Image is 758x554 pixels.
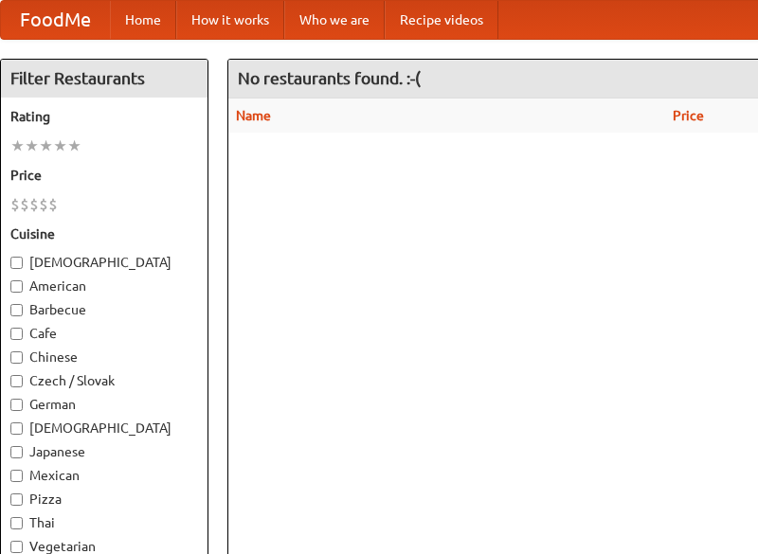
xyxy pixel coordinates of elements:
label: Czech / Slovak [10,371,198,390]
label: Barbecue [10,300,198,319]
li: $ [20,194,29,215]
h5: Rating [10,107,198,126]
input: German [10,399,23,411]
label: Pizza [10,490,198,509]
input: Pizza [10,493,23,506]
li: ★ [39,135,53,156]
input: Czech / Slovak [10,375,23,387]
a: How it works [176,1,284,39]
a: Name [236,108,271,123]
h4: Filter Restaurants [1,60,208,98]
ng-pluralize: No restaurants found. :-( [238,69,421,87]
h5: Price [10,166,198,185]
a: Recipe videos [385,1,498,39]
input: Chinese [10,351,23,364]
input: Barbecue [10,304,23,316]
label: [DEMOGRAPHIC_DATA] [10,253,198,272]
label: American [10,277,198,295]
li: $ [39,194,48,215]
input: Vegetarian [10,541,23,553]
label: German [10,395,198,414]
input: American [10,280,23,293]
label: Japanese [10,442,198,461]
input: Mexican [10,470,23,482]
label: [DEMOGRAPHIC_DATA] [10,419,198,438]
input: [DEMOGRAPHIC_DATA] [10,257,23,269]
input: Cafe [10,328,23,340]
a: Price [673,108,704,123]
label: Mexican [10,466,198,485]
li: ★ [10,135,25,156]
input: Japanese [10,446,23,458]
a: Home [110,1,176,39]
li: $ [48,194,58,215]
input: [DEMOGRAPHIC_DATA] [10,422,23,435]
input: Thai [10,517,23,529]
a: Who we are [284,1,385,39]
label: Cafe [10,324,198,343]
label: Chinese [10,348,198,366]
a: FoodMe [1,1,110,39]
label: Thai [10,513,198,532]
li: ★ [53,135,67,156]
li: $ [29,194,39,215]
li: $ [10,194,20,215]
li: ★ [67,135,81,156]
li: ★ [25,135,39,156]
h5: Cuisine [10,224,198,243]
